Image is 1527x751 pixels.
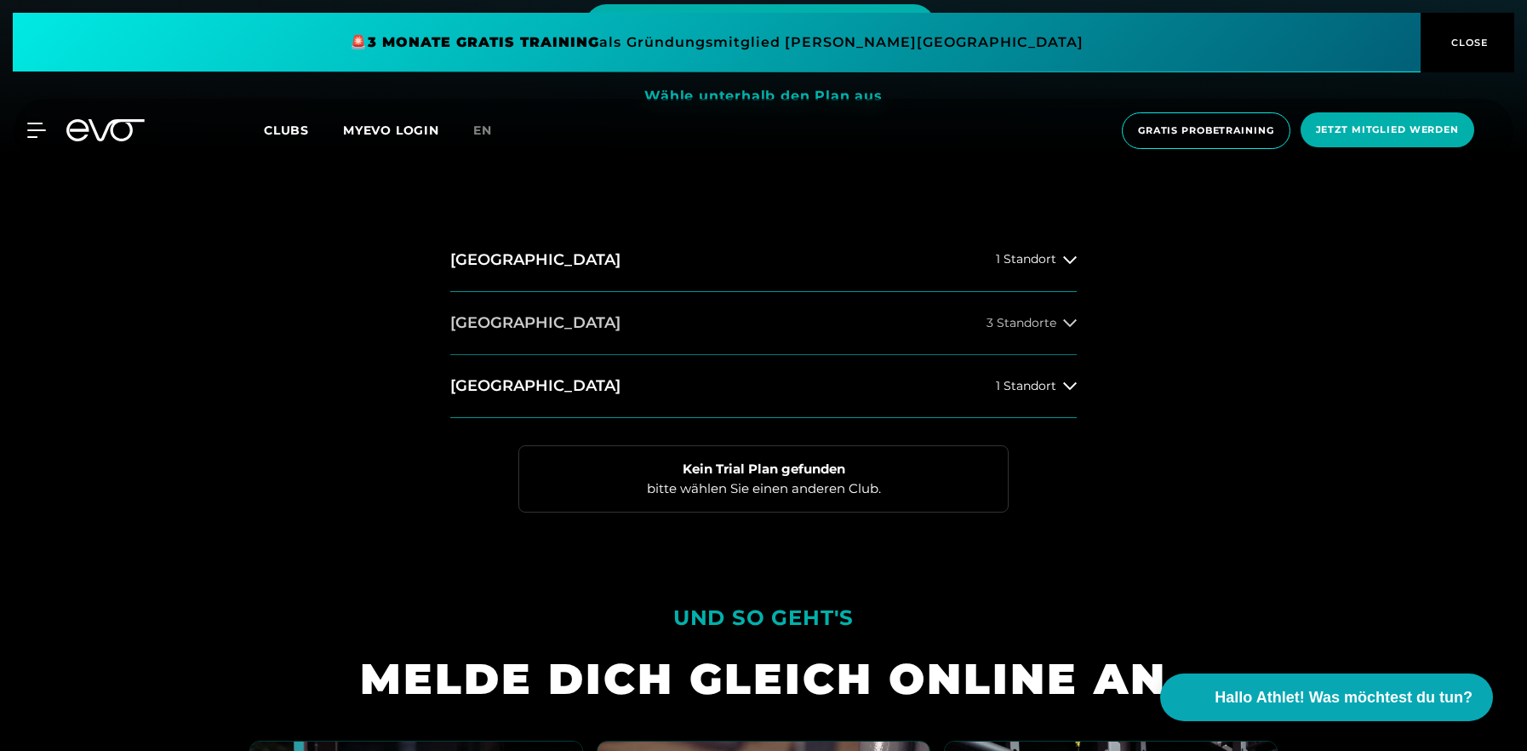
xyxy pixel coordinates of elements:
[473,121,512,140] a: en
[1316,123,1459,137] span: Jetzt Mitglied werden
[996,253,1056,266] span: 1 Standort
[264,123,309,138] span: Clubs
[996,380,1056,393] span: 1 Standort
[1117,112,1295,149] a: Gratis Probetraining
[450,355,1077,418] button: [GEOGRAPHIC_DATA]1 Standort
[473,123,492,138] span: en
[450,375,621,397] h2: [GEOGRAPHIC_DATA]
[1138,123,1274,138] span: Gratis Probetraining
[518,445,1009,513] div: bitte wählen Sie einen anderen Club.
[343,123,439,138] a: MYEVO LOGIN
[1295,112,1479,149] a: Jetzt Mitglied werden
[987,317,1056,330] span: 3 Standorte
[450,229,1077,292] button: [GEOGRAPHIC_DATA]1 Standort
[1421,13,1514,72] button: CLOSE
[1447,35,1489,50] span: CLOSE
[1215,686,1473,709] span: Hallo Athlet! Was möchtest du tun?
[450,312,621,334] h2: [GEOGRAPHIC_DATA]
[450,292,1077,355] button: [GEOGRAPHIC_DATA]3 Standorte
[683,461,845,477] strong: Kein Trial Plan gefunden
[264,122,343,138] a: Clubs
[450,249,621,271] h2: [GEOGRAPHIC_DATA]
[1160,674,1493,721] button: Hallo Athlet! Was möchtest du tun?
[673,598,854,638] div: UND SO GEHT'S
[360,651,1167,707] div: MELDE DICH GLEICH ONLINE AN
